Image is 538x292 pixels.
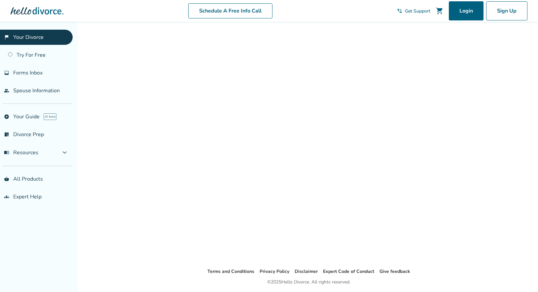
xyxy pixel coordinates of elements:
span: explore [4,114,9,119]
a: Login [449,1,484,20]
span: Get Support [405,8,430,14]
div: © 2025 Hello Divorce. All rights reserved. [267,278,350,286]
a: phone_in_talkGet Support [397,8,430,14]
span: shopping_basket [4,176,9,182]
span: Resources [4,149,38,156]
span: list_alt_check [4,132,9,137]
span: groups [4,194,9,199]
a: Privacy Policy [260,268,289,275]
span: Forms Inbox [13,69,43,76]
span: flag_2 [4,35,9,40]
span: menu_book [4,150,9,155]
a: Expert Code of Conduct [323,268,374,275]
li: Disclaimer [295,268,318,276]
span: people [4,88,9,93]
li: Give feedback [379,268,410,276]
a: Terms and Conditions [207,268,254,275]
span: expand_more [61,149,69,157]
span: inbox [4,70,9,75]
span: phone_in_talk [397,8,402,14]
span: AI beta [44,113,56,120]
a: Sign Up [486,1,527,20]
a: Schedule A Free Info Call [188,3,272,18]
span: shopping_cart [436,7,444,15]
